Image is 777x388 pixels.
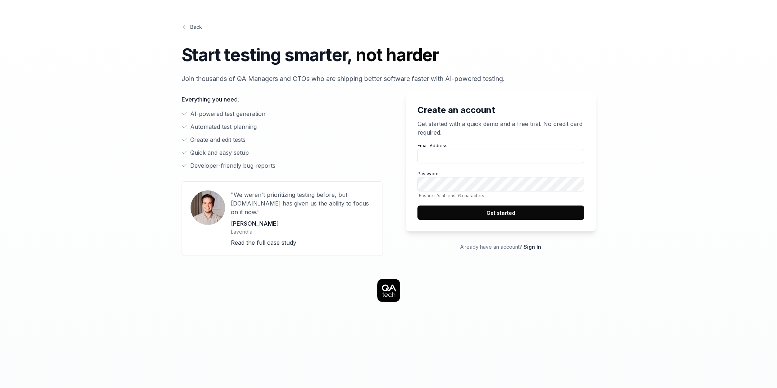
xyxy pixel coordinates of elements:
a: Read the full case study [231,239,296,246]
input: PasswordEnsure it's at least 6 characters [417,177,584,191]
h1: Start testing smarter, [182,42,596,68]
a: Sign In [524,244,541,250]
p: Lavendla [231,228,374,235]
p: Everything you need: [182,95,383,104]
p: Get started with a quick demo and a free trial. No credit card required. [417,119,584,137]
li: Quick and easy setup [182,148,383,157]
span: not harder [356,44,439,66]
p: Already have an account? [406,243,596,251]
span: Ensure it's at least 6 characters [417,193,584,198]
h2: Create an account [417,104,584,117]
label: Password [417,171,584,198]
li: Create and edit tests [182,135,383,144]
a: Back [182,23,202,31]
p: [PERSON_NAME] [231,219,374,228]
p: Join thousands of QA Managers and CTOs who are shipping better software faster with AI-powered te... [182,74,596,84]
label: Email Address [417,143,584,163]
button: Get started [417,206,584,220]
li: Automated test planning [182,122,383,131]
img: User avatar [191,190,225,225]
p: "We weren't prioritizing testing before, but [DOMAIN_NAME] has given us the ability to focus on i... [231,190,374,216]
input: Email Address [417,149,584,163]
li: AI-powered test generation [182,109,383,118]
li: Developer-friendly bug reports [182,161,383,170]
